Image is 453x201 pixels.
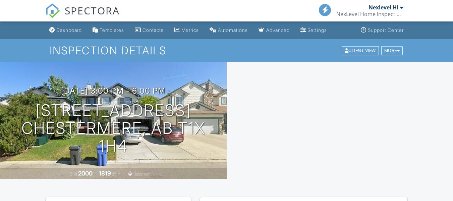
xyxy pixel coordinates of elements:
[132,24,166,37] a: Contacts
[65,3,120,17] span: SPECTORA
[90,24,127,37] a: Templates
[298,24,330,37] a: Settings
[181,27,199,33] div: Metrics
[266,27,290,33] div: Advanced
[381,46,403,55] div: More
[70,171,77,177] span: Built
[45,9,120,23] a: SPECTORA
[61,86,165,95] h3: [DATE] 3:00 pm - 6:00 pm
[78,170,93,177] div: 2000
[207,24,250,37] a: Automations (Basic)
[172,24,202,37] a: Metrics
[336,11,403,17] div: NexLevel Home Inspections
[358,24,406,37] a: Support Center
[99,170,111,177] div: 1819
[133,171,152,177] span: basement
[342,46,379,55] div: Client View
[369,4,398,11] div: Nexlevel HI
[341,48,381,53] a: Client View
[56,27,82,33] div: Dashboard
[47,24,84,37] a: Dashboard
[218,27,248,33] div: Automations
[50,45,403,56] h1: Inspection Details
[256,24,292,37] a: Advanced
[100,27,124,33] div: Templates
[143,27,164,33] div: Contacts
[45,3,60,18] img: The Best Home Inspection Software - Spectora
[112,171,121,177] span: sq. ft.
[368,27,404,33] div: Support Center
[11,102,216,155] h1: [STREET_ADDRESS] Chestermere, AB T1X 1H4
[307,27,327,33] div: Settings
